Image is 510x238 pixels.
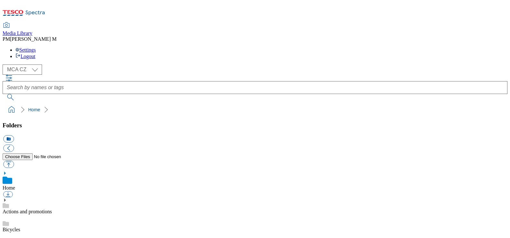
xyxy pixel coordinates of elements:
[28,107,40,112] a: Home
[3,36,10,42] span: PM
[3,81,507,94] input: Search by names or tags
[10,36,56,42] span: [PERSON_NAME] M
[3,23,32,36] a: Media Library
[6,105,17,115] a: home
[3,104,507,116] nav: breadcrumb
[3,30,32,36] span: Media Library
[15,54,35,59] a: Logout
[3,209,52,214] a: Actions and promotions
[15,47,36,53] a: Settings
[3,227,20,232] a: Bicycles
[3,122,507,129] h3: Folders
[3,185,15,191] a: Home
